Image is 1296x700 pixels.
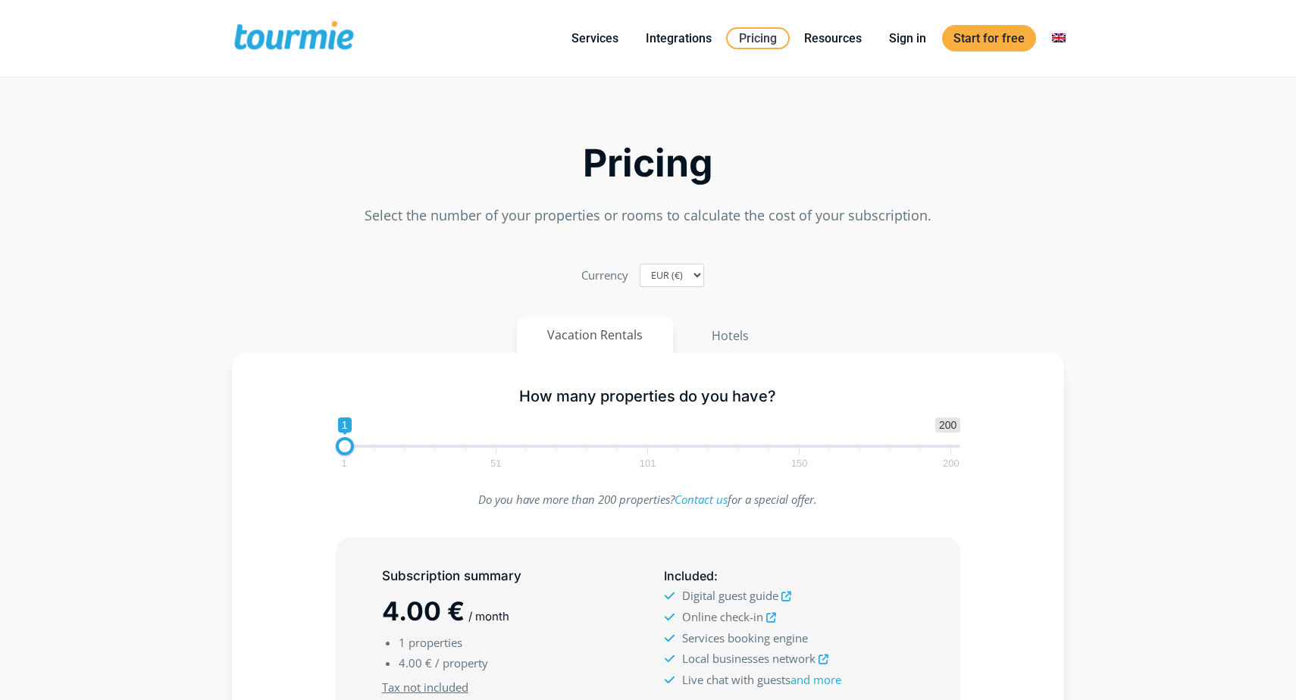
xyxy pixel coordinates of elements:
[338,417,352,433] span: 1
[790,672,841,687] a: and more
[682,609,763,624] span: Online check-in
[682,672,841,687] span: Live chat with guests
[560,29,630,48] a: Services
[581,265,628,286] label: Currency
[941,460,962,467] span: 200
[399,635,405,650] span: 1
[935,417,960,433] span: 200
[435,655,488,670] span: / property
[382,567,632,586] h5: Subscription summary
[878,29,938,48] a: Sign in
[664,567,914,586] h5: :
[468,609,509,623] span: / month
[664,568,714,583] span: Included
[675,492,728,507] a: Contact us
[232,205,1064,226] p: Select the number of your properties or rooms to calculate the cost of your subscription.
[382,680,468,695] u: Tax not included
[382,595,465,627] span: 4.00 €
[517,317,673,353] button: Vacation Rentals
[637,460,659,467] span: 101
[488,460,503,467] span: 51
[409,635,462,650] span: properties
[399,655,432,670] span: 4.00 €
[682,588,778,603] span: Digital guest guide
[232,145,1064,181] h2: Pricing
[789,460,810,467] span: 150
[634,29,723,48] a: Integrations
[681,317,780,354] button: Hotels
[336,387,961,406] h5: How many properties do you have?
[726,27,790,49] a: Pricing
[339,460,349,467] span: 1
[336,489,961,510] p: Do you have more than 200 properties? for a special offer.
[682,630,808,645] span: Services booking engine
[682,651,815,666] span: Local businesses network
[942,25,1036,52] a: Start for free
[793,29,873,48] a: Resources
